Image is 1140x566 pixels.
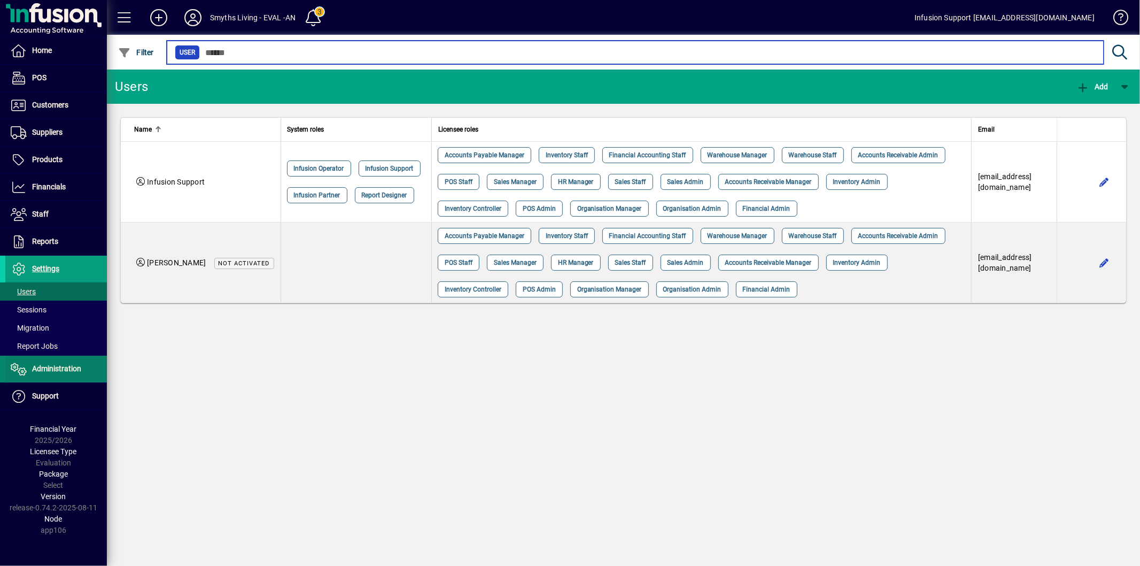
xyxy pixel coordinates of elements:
span: Infusion Support [366,163,414,174]
span: Customers [32,101,68,109]
span: Inventory Staff [546,231,588,241]
span: Warehouse Staff [789,150,837,160]
span: Administration [32,364,81,373]
span: Licensee Type [30,447,77,456]
span: Organisation Manager [577,284,642,295]
span: Package [39,470,68,478]
span: Organisation Manager [577,203,642,214]
div: Smyths Living - EVAL -AN [210,9,296,26]
span: Migration [11,324,49,332]
span: Accounts Receivable Manager [725,177,812,187]
a: Sessions [5,301,107,319]
span: Node [45,515,63,523]
span: Sales Staff [615,177,646,187]
span: Sales Staff [615,257,646,268]
span: Add [1076,82,1108,91]
button: Add [142,8,176,27]
span: Inventory Controller [445,284,501,295]
span: Home [32,46,52,55]
a: Migration [5,319,107,337]
span: Sales Manager [494,257,537,268]
span: User [180,47,195,58]
span: Products [32,155,63,164]
span: Financials [32,182,66,191]
span: Filter [118,48,154,57]
a: Home [5,37,107,64]
button: Profile [176,8,210,27]
span: [PERSON_NAME] [147,258,206,267]
button: Edit [1096,254,1113,271]
span: Sales Manager [494,177,537,187]
div: Name [134,124,274,135]
span: Users [11,287,36,296]
a: Knowledge Base [1105,2,1127,37]
a: Staff [5,201,107,228]
span: Organisation Admin [663,203,722,214]
span: Email [978,124,995,135]
span: Warehouse Manager [708,150,767,160]
a: Support [5,383,107,410]
a: Administration [5,356,107,383]
span: POS [32,73,46,82]
span: Inventory Staff [546,150,588,160]
span: Inventory Admin [833,257,881,268]
a: POS [5,65,107,91]
span: HR Manager [558,257,594,268]
span: Settings [32,264,59,273]
span: Financial Year [30,425,77,433]
span: [EMAIL_ADDRESS][DOMAIN_NAME] [978,253,1032,272]
span: Financial Admin [743,284,790,295]
span: Accounts Receivable Admin [858,150,939,160]
span: Infusion Partner [294,190,340,201]
span: Not activated [219,260,270,267]
span: Inventory Controller [445,203,501,214]
a: Suppliers [5,119,107,146]
span: System roles [288,124,324,135]
a: Customers [5,92,107,119]
div: Infusion Support [EMAIL_ADDRESS][DOMAIN_NAME] [914,9,1095,26]
span: POS Admin [523,203,556,214]
span: Warehouse Manager [708,231,767,241]
span: Infusion Support [147,178,205,186]
span: Inventory Admin [833,177,881,187]
span: Financial Admin [743,203,790,214]
span: Accounts Payable Manager [445,150,524,160]
span: POS Staff [445,257,472,268]
span: Sales Admin [668,177,704,187]
a: Reports [5,228,107,255]
a: Users [5,282,107,301]
span: Infusion Operator [294,163,344,174]
button: Edit [1096,173,1113,190]
span: Warehouse Staff [789,231,837,241]
span: Licensee roles [438,124,478,135]
button: Filter [115,43,157,62]
span: Name [134,124,152,135]
span: Financial Accounting Staff [609,231,686,241]
button: Add [1074,77,1111,96]
span: Report Jobs [11,342,58,350]
span: Staff [32,210,49,218]
span: Reports [32,237,58,246]
span: Sessions [11,305,46,314]
span: POS Admin [523,284,556,295]
a: Financials [5,174,107,201]
span: POS Staff [445,177,472,187]
div: Users [115,78,160,95]
span: Suppliers [32,128,63,136]
span: HR Manager [558,177,594,187]
span: Sales Admin [668,257,704,268]
span: Organisation Admin [663,284,722,295]
a: Products [5,147,107,173]
span: Financial Accounting Staff [609,150,686,160]
span: Accounts Receivable Manager [725,257,812,268]
span: Support [32,392,59,400]
span: Report Designer [362,190,407,201]
span: Accounts Receivable Admin [858,231,939,241]
span: Accounts Payable Manager [445,231,524,241]
a: Report Jobs [5,337,107,355]
span: [EMAIL_ADDRESS][DOMAIN_NAME] [978,172,1032,192]
span: Version [41,492,66,501]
